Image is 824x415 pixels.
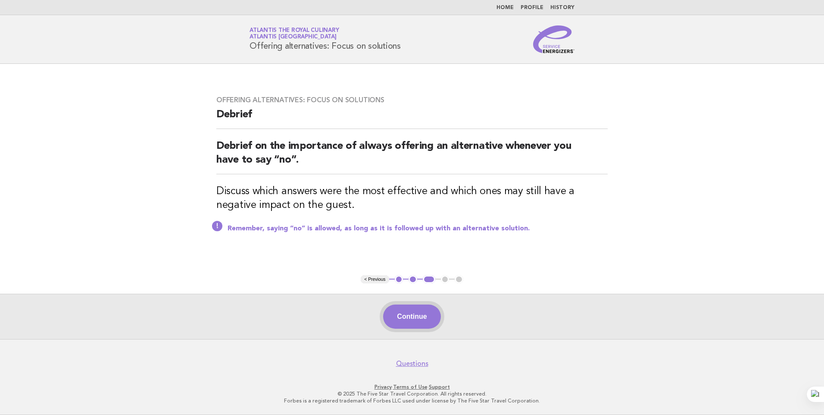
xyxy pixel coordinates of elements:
[216,108,608,129] h2: Debrief
[148,397,676,404] p: Forbes is a registered trademark of Forbes LLC used under license by The Five Star Travel Corpora...
[250,28,339,40] a: Atlantis the Royal CulinaryAtlantis [GEOGRAPHIC_DATA]
[396,359,428,368] a: Questions
[250,35,337,40] span: Atlantis [GEOGRAPHIC_DATA]
[550,5,574,10] a: History
[409,275,417,284] button: 2
[148,390,676,397] p: © 2025 The Five Star Travel Corporation. All rights reserved.
[423,275,435,284] button: 3
[393,384,428,390] a: Terms of Use
[250,28,401,50] h1: Offering alternatives: Focus on solutions
[521,5,543,10] a: Profile
[216,96,608,104] h3: Offering alternatives: Focus on solutions
[496,5,514,10] a: Home
[395,275,403,284] button: 1
[228,224,608,233] p: Remember, saying “no” is allowed, as long as it is followed up with an alternative solution.
[148,384,676,390] p: · ·
[383,305,440,329] button: Continue
[429,384,450,390] a: Support
[533,25,574,53] img: Service Energizers
[375,384,392,390] a: Privacy
[216,185,608,212] h3: Discuss which answers were the most effective and which ones may still have a negative impact on ...
[216,139,608,174] h2: Debrief on the importance of always offering an alternative whenever you have to say “no”.
[361,275,389,284] button: < Previous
